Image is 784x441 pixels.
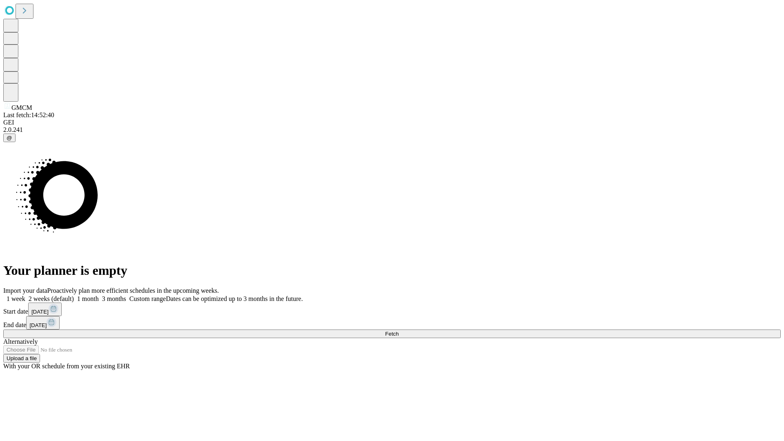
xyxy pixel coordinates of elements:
[47,287,219,294] span: Proactively plan more efficient schedules in the upcoming weeks.
[3,263,781,278] h1: Your planner is empty
[3,354,40,363] button: Upload a file
[3,330,781,338] button: Fetch
[28,303,62,316] button: [DATE]
[3,111,54,118] span: Last fetch: 14:52:40
[3,303,781,316] div: Start date
[29,322,47,328] span: [DATE]
[7,295,25,302] span: 1 week
[166,295,303,302] span: Dates can be optimized up to 3 months in the future.
[29,295,74,302] span: 2 weeks (default)
[3,338,38,345] span: Alternatively
[7,135,12,141] span: @
[385,331,399,337] span: Fetch
[3,119,781,126] div: GEI
[3,134,16,142] button: @
[31,309,49,315] span: [DATE]
[3,363,130,370] span: With your OR schedule from your existing EHR
[11,104,32,111] span: GMCM
[102,295,126,302] span: 3 months
[3,126,781,134] div: 2.0.241
[26,316,60,330] button: [DATE]
[129,295,166,302] span: Custom range
[3,287,47,294] span: Import your data
[3,316,781,330] div: End date
[77,295,99,302] span: 1 month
